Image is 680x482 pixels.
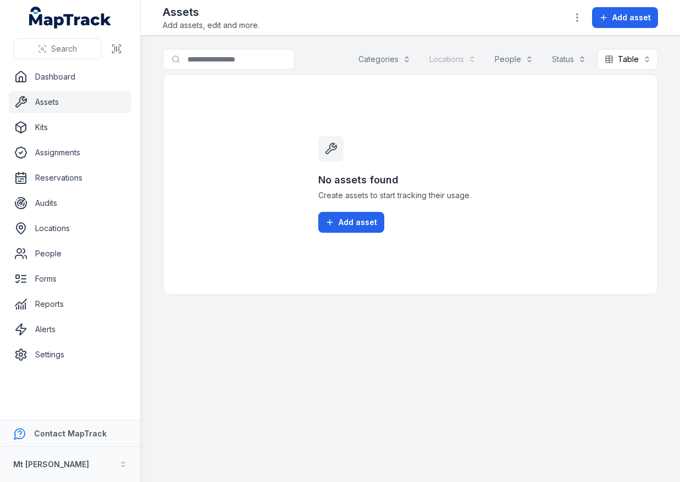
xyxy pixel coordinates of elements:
[51,43,77,54] span: Search
[488,49,540,70] button: People
[9,91,131,113] a: Assets
[9,116,131,138] a: Kits
[9,192,131,214] a: Audits
[34,429,107,438] strong: Contact MapTrack
[318,172,503,188] h3: No assets found
[9,243,131,265] a: People
[13,459,89,469] strong: Mt [PERSON_NAME]
[163,4,259,20] h2: Assets
[9,142,131,164] a: Assignments
[163,20,259,31] span: Add assets, edit and more.
[318,212,384,233] button: Add asset
[9,217,131,239] a: Locations
[13,38,102,59] button: Search
[9,344,131,366] a: Settings
[351,49,418,70] button: Categories
[9,66,131,88] a: Dashboard
[318,190,503,201] span: Create assets to start tracking their usage.
[9,268,131,290] a: Forms
[592,7,658,28] button: Add asset
[29,7,112,29] a: MapTrack
[598,49,658,70] button: Table
[9,167,131,189] a: Reservations
[545,49,593,70] button: Status
[9,318,131,340] a: Alerts
[612,12,651,23] span: Add asset
[9,293,131,315] a: Reports
[339,217,377,228] span: Add asset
